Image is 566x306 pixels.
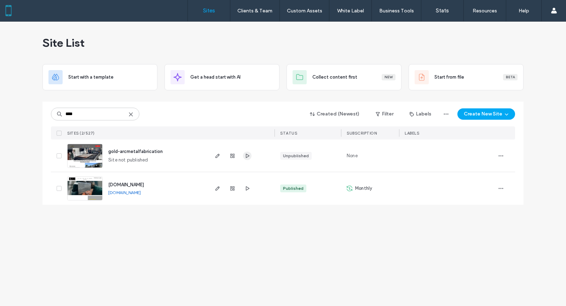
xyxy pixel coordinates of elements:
button: Labels [403,108,438,120]
label: Clients & Team [237,8,272,14]
span: Collect content first [312,74,357,81]
div: Start from fileBeta [409,64,524,90]
span: Site List [42,36,85,50]
div: Start with a template [42,64,157,90]
label: White Label [337,8,364,14]
label: Resources [473,8,497,14]
label: Sites [203,7,215,14]
span: None [347,152,358,159]
span: Site not published [108,157,148,164]
span: Start from file [434,74,464,81]
span: SUBSCRIPTION [347,131,377,136]
span: STATUS [280,131,297,136]
a: gold-arcmetalfabrication [108,149,163,154]
div: New [382,74,395,80]
span: Monthly [355,185,372,192]
span: Help [16,5,31,11]
div: Published [283,185,304,192]
div: Unpublished [283,153,309,159]
span: LABELS [405,131,419,136]
button: Create New Site [457,108,515,120]
button: Filter [369,108,400,120]
button: Created (Newest) [304,108,366,120]
label: Help [519,8,529,14]
div: Beta [503,74,518,80]
label: Stats [436,7,449,14]
span: Get a head start with AI [190,74,241,81]
a: [DOMAIN_NAME] [108,190,141,195]
label: Custom Assets [287,8,322,14]
a: [DOMAIN_NAME] [108,182,144,187]
label: Business Tools [379,8,414,14]
div: Collect content firstNew [287,64,402,90]
div: Get a head start with AI [164,64,279,90]
span: Start with a template [68,74,114,81]
span: SITES (2/527) [67,131,95,136]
